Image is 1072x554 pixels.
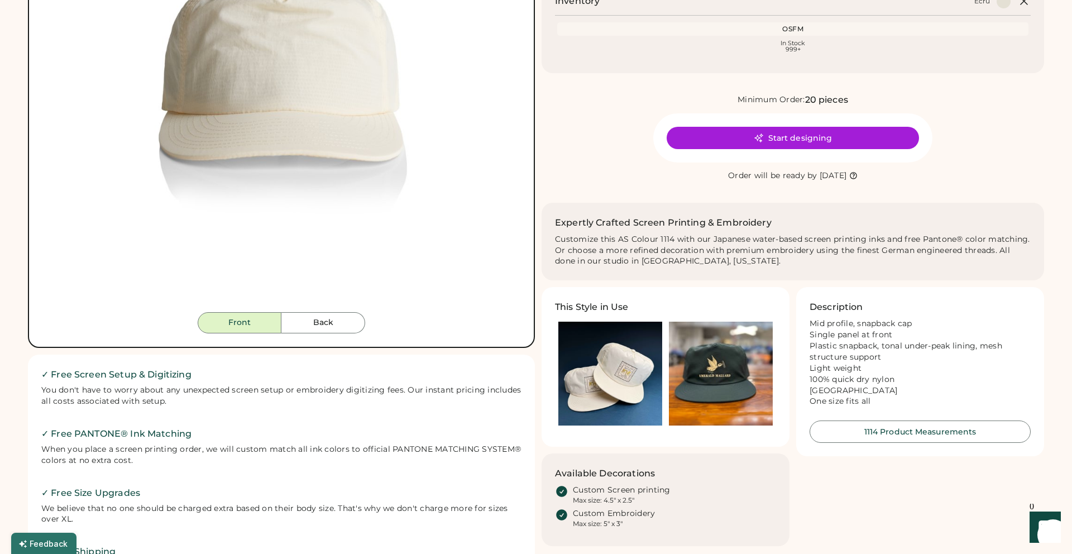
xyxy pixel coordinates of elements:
h3: Description [810,300,863,314]
button: Start designing [667,127,919,149]
div: We believe that no one should be charged extra based on their body size. That's why we don't char... [41,503,521,526]
div: Custom Embroidery [573,508,655,519]
div: Max size: 4.5" x 2.5" [573,496,634,505]
img: Olive Green AS Colour 1114 Surf Hat printed with an image of a mallard holding a baguette in its ... [669,322,773,426]
h2: Expertly Crafted Screen Printing & Embroidery [555,216,772,230]
button: Back [281,312,365,333]
iframe: Front Chat [1019,504,1067,552]
img: Ecru color hat with logo printed on a blue background [558,322,662,426]
h3: Available Decorations [555,467,655,480]
div: Minimum Order: [738,94,805,106]
div: [DATE] [820,170,847,182]
div: Custom Screen printing [573,485,671,496]
div: When you place a screen printing order, we will custom match all ink colors to official PANTONE M... [41,444,521,466]
div: You don't have to worry about any unexpected screen setup or embroidery digitizing fees. Our inst... [41,385,521,407]
div: OSFM [559,25,1026,34]
div: In Stock 999+ [559,40,1026,52]
button: 1114 Product Measurements [810,421,1031,443]
div: Mid profile, snapback cap Single panel at front Plastic snapback, tonal under-peak lining, mesh s... [810,318,1031,407]
h3: This Style in Use [555,300,629,314]
div: 20 pieces [805,93,848,107]
div: Max size: 5" x 3" [573,519,623,528]
h2: ✓ Free Screen Setup & Digitizing [41,368,521,381]
div: Order will be ready by [728,170,817,182]
h2: ✓ Free PANTONE® Ink Matching [41,427,521,441]
h2: ✓ Free Size Upgrades [41,486,521,500]
button: Front [198,312,281,333]
div: Customize this AS Colour 1114 with our Japanese water-based screen printing inks and free Pantone... [555,234,1031,268]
